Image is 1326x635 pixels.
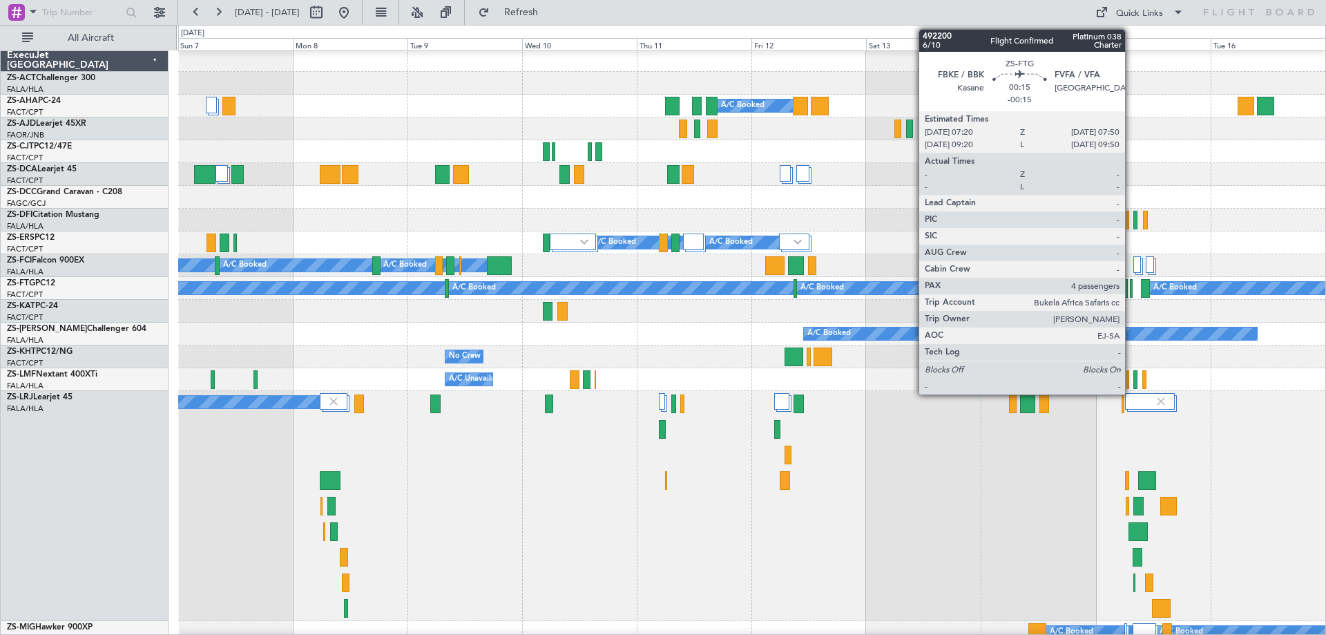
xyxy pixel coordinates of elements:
[7,153,43,163] a: FACT/CPT
[7,234,35,242] span: ZS-ERS
[7,97,38,105] span: ZS-AHA
[449,346,481,367] div: No Crew
[42,2,122,23] input: Trip Number
[7,358,43,368] a: FACT/CPT
[7,404,44,414] a: FALA/HLA
[7,120,36,128] span: ZS-AJD
[7,130,44,140] a: FAOR/JNB
[7,623,35,632] span: ZS-MIG
[7,107,43,117] a: FACT/CPT
[1155,395,1167,408] img: gray-close.svg
[7,393,73,401] a: ZS-LRJLearjet 45
[7,142,72,151] a: ZS-CJTPC12/47E
[492,8,550,17] span: Refresh
[7,302,35,310] span: ZS-KAT
[7,234,55,242] a: ZS-ERSPC12
[223,255,267,276] div: A/C Booked
[721,95,765,116] div: A/C Booked
[7,188,37,196] span: ZS-DCC
[7,74,95,82] a: ZS-ACTChallenger 300
[981,38,1095,50] div: Sun 14
[751,38,866,50] div: Fri 12
[15,27,150,49] button: All Aircraft
[7,97,61,105] a: ZS-AHAPC-24
[293,38,407,50] div: Mon 8
[7,348,73,356] a: ZS-KHTPC12/NG
[593,232,636,253] div: A/C Booked
[807,323,851,344] div: A/C Booked
[36,33,146,43] span: All Aircraft
[7,165,37,173] span: ZS-DCA
[449,369,506,390] div: A/C Unavailable
[580,239,588,245] img: arrow-gray.svg
[7,393,33,401] span: ZS-LRJ
[383,255,427,276] div: A/C Booked
[7,211,99,219] a: ZS-DFICitation Mustang
[7,256,84,265] a: ZS-FCIFalcon 900EX
[452,278,496,298] div: A/C Booked
[7,165,77,173] a: ZS-DCALearjet 45
[7,290,43,300] a: FACT/CPT
[7,302,58,310] a: ZS-KATPC-24
[7,279,35,287] span: ZS-FTG
[177,38,292,50] div: Sun 7
[7,267,44,277] a: FALA/HLA
[7,256,32,265] span: ZS-FCI
[7,176,43,186] a: FACT/CPT
[7,312,43,323] a: FACT/CPT
[327,395,340,408] img: gray-close.svg
[7,74,36,82] span: ZS-ACT
[1211,38,1325,50] div: Tue 16
[7,221,44,231] a: FALA/HLA
[522,38,637,50] div: Wed 10
[7,142,34,151] span: ZS-CJT
[7,211,32,219] span: ZS-DFI
[7,623,93,632] a: ZS-MIGHawker 900XP
[7,381,44,391] a: FALA/HLA
[181,28,204,39] div: [DATE]
[7,335,44,345] a: FALA/HLA
[709,232,753,253] div: A/C Booked
[7,279,55,287] a: ZS-FTGPC12
[1153,278,1197,298] div: A/C Booked
[7,370,97,379] a: ZS-LMFNextant 400XTi
[472,1,555,23] button: Refresh
[7,348,36,356] span: ZS-KHT
[7,120,86,128] a: ZS-AJDLearjet 45XR
[7,325,146,333] a: ZS-[PERSON_NAME]Challenger 604
[1088,1,1191,23] button: Quick Links
[794,239,802,245] img: arrow-gray.svg
[7,188,122,196] a: ZS-DCCGrand Caravan - C208
[7,244,43,254] a: FACT/CPT
[7,370,36,379] span: ZS-LMF
[235,6,300,19] span: [DATE] - [DATE]
[800,278,844,298] div: A/C Booked
[7,84,44,95] a: FALA/HLA
[1096,38,1211,50] div: Mon 15
[7,198,46,209] a: FAGC/GCJ
[407,38,522,50] div: Tue 9
[1116,7,1163,21] div: Quick Links
[866,38,981,50] div: Sat 13
[637,38,751,50] div: Thu 11
[7,325,87,333] span: ZS-[PERSON_NAME]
